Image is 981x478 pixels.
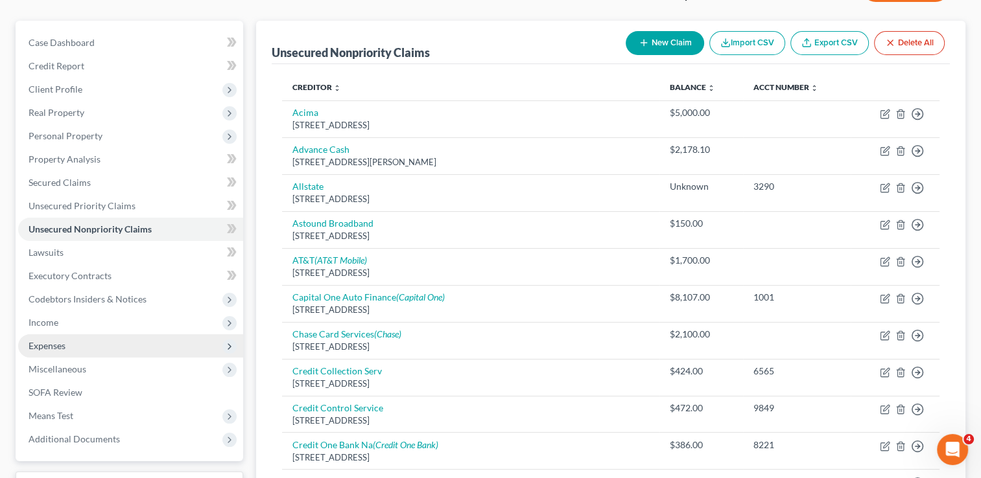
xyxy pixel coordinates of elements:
a: Capital One Auto Finance(Capital One) [292,291,445,302]
i: unfold_more [333,84,341,92]
div: [STREET_ADDRESS] [292,341,648,353]
a: Unsecured Priority Claims [18,194,243,218]
span: Credit Report [29,60,84,71]
a: Credit Report [18,54,243,78]
span: Codebtors Insiders & Notices [29,293,147,304]
span: Unsecured Priority Claims [29,200,136,211]
div: Unsecured Nonpriority Claims [272,45,430,60]
a: Astound Broadband [292,218,373,229]
a: Export CSV [790,31,869,55]
a: Allstate [292,181,324,192]
i: (Credit One Bank) [373,439,438,450]
a: Acct Number unfold_more [753,82,818,92]
a: Case Dashboard [18,31,243,54]
div: [STREET_ADDRESS] [292,304,648,316]
a: Chase Card Services(Chase) [292,328,401,339]
i: unfold_more [707,84,715,92]
a: Balance unfold_more [670,82,715,92]
div: [STREET_ADDRESS] [292,119,648,131]
a: Acima [292,107,318,118]
div: [STREET_ADDRESS] [292,415,648,427]
a: Creditor unfold_more [292,82,341,92]
span: Unsecured Nonpriority Claims [29,223,152,234]
a: Secured Claims [18,171,243,194]
div: [STREET_ADDRESS] [292,378,648,390]
div: 8221 [753,438,841,451]
span: Real Property [29,107,84,118]
span: Lawsuits [29,247,64,258]
div: $2,100.00 [670,328,733,341]
div: 9849 [753,402,841,415]
div: $5,000.00 [670,106,733,119]
a: SOFA Review [18,381,243,404]
i: (Chase) [374,328,401,339]
span: 4 [963,434,974,444]
div: [STREET_ADDRESS][PERSON_NAME] [292,156,648,168]
div: [STREET_ADDRESS] [292,451,648,464]
i: (Capital One) [396,291,445,302]
div: [STREET_ADDRESS] [292,230,648,242]
div: $472.00 [670,402,733,415]
div: 6565 [753,365,841,378]
a: Credit One Bank Na(Credit One Bank) [292,439,438,450]
span: Additional Documents [29,433,120,444]
span: Executory Contracts [29,270,112,281]
div: $1,700.00 [670,254,733,267]
div: $8,107.00 [670,291,733,304]
a: Credit Control Service [292,402,383,413]
span: Secured Claims [29,177,91,188]
div: 1001 [753,291,841,304]
button: New Claim [626,31,704,55]
span: Client Profile [29,84,82,95]
a: AT&T(AT&T Mobile) [292,255,367,266]
a: Lawsuits [18,241,243,264]
button: Delete All [874,31,945,55]
div: Unknown [670,180,733,193]
button: Import CSV [709,31,785,55]
span: Personal Property [29,130,102,141]
i: unfold_more [810,84,818,92]
div: 3290 [753,180,841,193]
a: Executory Contracts [18,264,243,288]
div: $2,178.10 [670,143,733,156]
a: Advance Cash [292,144,349,155]
span: Means Test [29,410,73,421]
span: Expenses [29,340,65,351]
span: Property Analysis [29,154,100,165]
div: [STREET_ADDRESS] [292,193,648,205]
span: SOFA Review [29,387,82,398]
div: [STREET_ADDRESS] [292,267,648,279]
a: Credit Collection Serv [292,365,382,376]
div: $386.00 [670,438,733,451]
iframe: Intercom live chat [937,434,968,465]
span: Case Dashboard [29,37,95,48]
span: Miscellaneous [29,363,86,374]
span: Income [29,317,58,328]
a: Unsecured Nonpriority Claims [18,218,243,241]
i: (AT&T Mobile) [314,255,367,266]
div: $424.00 [670,365,733,378]
div: $150.00 [670,217,733,230]
a: Property Analysis [18,148,243,171]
